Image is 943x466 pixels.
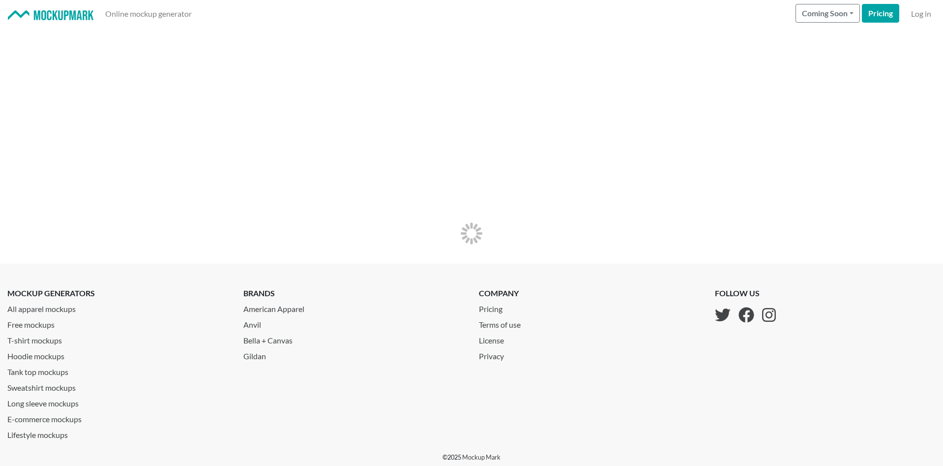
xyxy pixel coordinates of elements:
[7,378,229,394] a: Sweatshirt mockups
[243,331,465,346] a: Bella + Canvas
[243,315,465,331] a: Anvil
[462,453,501,461] a: Mockup Mark
[243,287,465,299] p: brands
[7,409,229,425] a: E-commerce mockups
[907,4,935,24] a: Log in
[796,4,860,23] button: Coming Soon
[7,299,229,315] a: All apparel mockups
[442,453,501,462] p: © 2025
[7,331,229,346] a: T-shirt mockups
[7,362,229,378] a: Tank top mockups
[862,4,899,23] a: Pricing
[243,299,465,315] a: American Apparel
[479,346,529,362] a: Privacy
[101,4,196,24] a: Online mockup generator
[7,394,229,409] a: Long sleeve mockups
[7,287,229,299] p: mockup generators
[8,10,93,21] img: Mockup Mark
[479,331,529,346] a: License
[479,287,529,299] p: company
[7,346,229,362] a: Hoodie mockups
[7,315,229,331] a: Free mockups
[243,346,465,362] a: Gildan
[479,315,529,331] a: Terms of use
[715,287,776,299] p: follow us
[7,425,229,441] a: Lifestyle mockups
[479,299,529,315] a: Pricing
